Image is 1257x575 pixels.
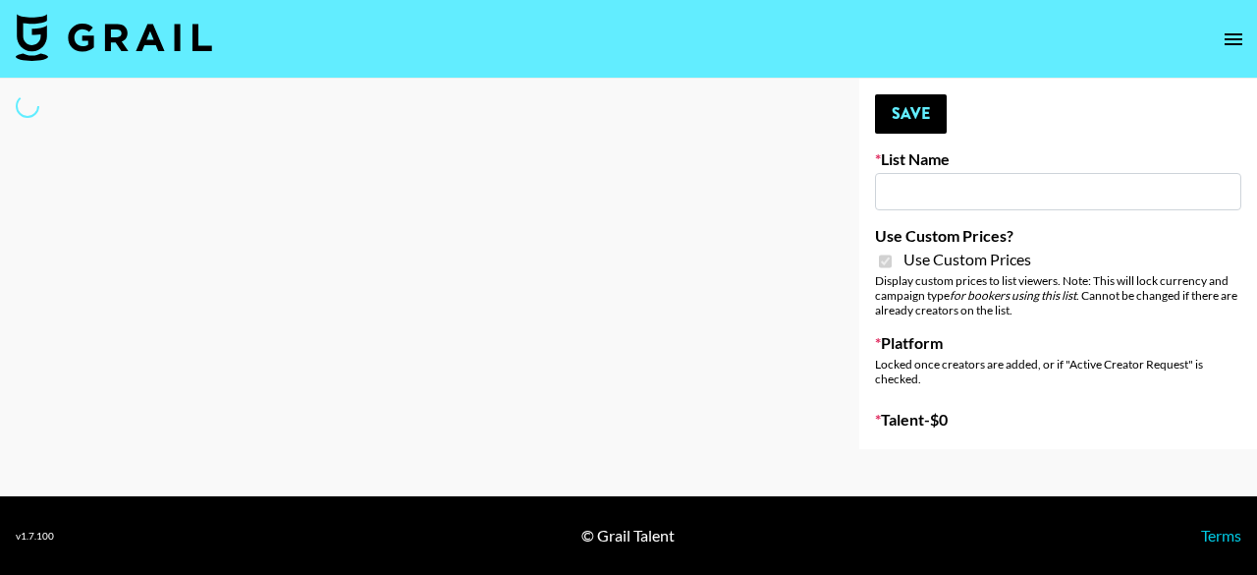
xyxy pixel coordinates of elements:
div: Display custom prices to list viewers. Note: This will lock currency and campaign type . Cannot b... [875,273,1241,317]
label: Talent - $ 0 [875,410,1241,430]
div: Locked once creators are added, or if "Active Creator Request" is checked. [875,357,1241,386]
div: © Grail Talent [581,526,675,546]
div: v 1.7.100 [16,530,54,543]
button: open drawer [1214,20,1253,59]
img: Grail Talent [16,14,212,61]
label: Use Custom Prices? [875,226,1241,246]
label: Platform [875,333,1241,353]
span: Use Custom Prices [903,250,1031,269]
a: Terms [1201,526,1241,545]
em: for bookers using this list [950,288,1076,303]
label: List Name [875,149,1241,169]
button: Save [875,94,947,134]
